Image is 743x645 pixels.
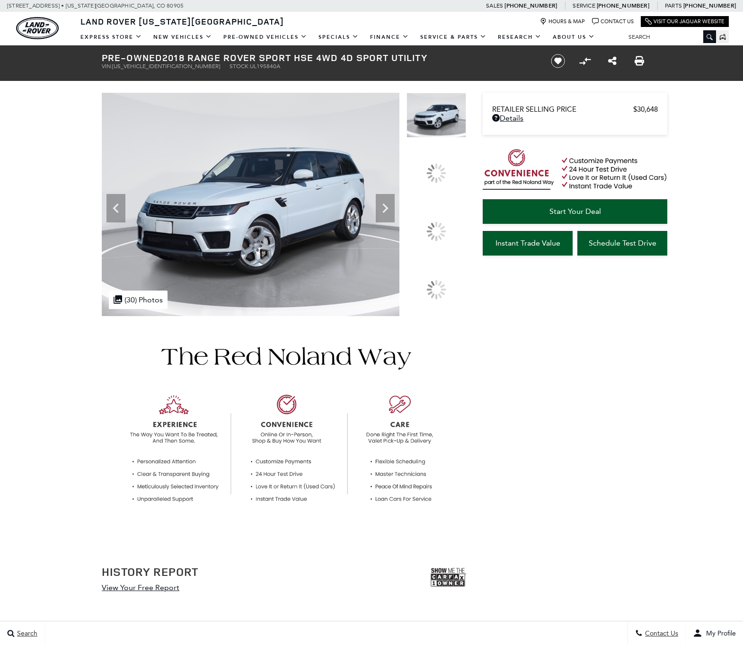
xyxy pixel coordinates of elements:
[75,29,148,45] a: EXPRESS STORE
[573,2,595,9] span: Service
[665,2,682,9] span: Parts
[148,29,218,45] a: New Vehicles
[75,29,601,45] nav: Main Navigation
[608,55,617,67] a: Share this Pre-Owned 2018 Range Rover Sport HSE 4WD 4D Sport Utility
[483,231,573,256] a: Instant Trade Value
[75,16,290,27] a: Land Rover [US_STATE][GEOGRAPHIC_DATA]
[483,199,667,224] a: Start Your Deal
[597,2,649,9] a: [PHONE_NUMBER]
[589,239,656,247] span: Schedule Test Drive
[492,105,633,114] span: Retailer Selling Price
[16,17,59,39] img: Land Rover
[578,54,592,68] button: Compare vehicle
[577,231,667,256] a: Schedule Test Drive
[592,18,634,25] a: Contact Us
[250,63,280,70] span: UL195840A
[313,29,364,45] a: Specials
[621,31,716,43] input: Search
[112,63,220,70] span: [US_VEHICLE_IDENTIFICATION_NUMBER]
[102,51,162,64] strong: Pre-Owned
[431,565,466,589] img: Show me the Carfax
[7,2,184,9] a: [STREET_ADDRESS] • [US_STATE][GEOGRAPHIC_DATA], CO 80905
[102,93,399,316] img: Used 2018 White Land Rover HSE image 1
[547,29,601,45] a: About Us
[109,291,168,309] div: (30) Photos
[495,239,560,247] span: Instant Trade Value
[492,29,547,45] a: Research
[702,629,736,637] span: My Profile
[102,583,179,592] a: View Your Free Report
[633,105,658,114] span: $30,648
[486,2,503,9] span: Sales
[102,616,466,633] h2: Basic Info
[15,629,37,637] span: Search
[415,29,492,45] a: Service & Parts
[643,629,678,637] span: Contact Us
[407,93,466,138] img: Used 2018 White Land Rover HSE image 1
[218,29,313,45] a: Pre-Owned Vehicles
[549,207,601,216] span: Start Your Deal
[548,53,568,69] button: Save vehicle
[686,621,743,645] button: user-profile-menu
[635,55,644,67] a: Print this Pre-Owned 2018 Range Rover Sport HSE 4WD 4D Sport Utility
[683,2,736,9] a: [PHONE_NUMBER]
[540,18,585,25] a: Hours & Map
[102,565,198,578] h2: History Report
[364,29,415,45] a: Finance
[16,17,59,39] a: land-rover
[80,16,284,27] span: Land Rover [US_STATE][GEOGRAPHIC_DATA]
[492,105,658,114] a: Retailer Selling Price $30,648
[230,63,250,70] span: Stock:
[102,53,535,63] h1: 2018 Range Rover Sport HSE 4WD 4D Sport Utility
[504,2,557,9] a: [PHONE_NUMBER]
[492,114,658,123] a: Details
[102,63,112,70] span: VIN:
[645,18,725,25] a: Visit Our Jaguar Website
